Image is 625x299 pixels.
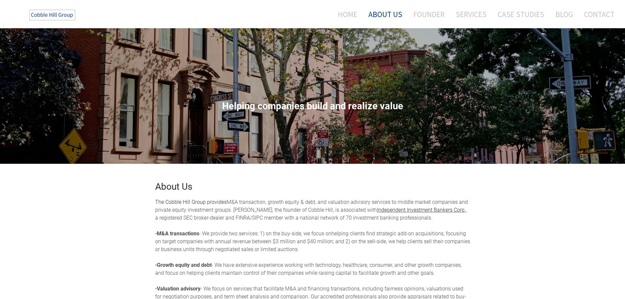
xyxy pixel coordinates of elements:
[155,182,470,191] h2: About Us
[451,6,491,23] a: Services
[155,199,227,205] font: The Cobble Hill Group provides
[25,7,81,23] img: The Cobble Hill Group LLC
[551,6,578,23] a: Blog
[328,6,362,23] a: Home
[377,207,466,213] a: Independent Investment Bankers Corp.
[408,6,449,23] a: Founder
[493,6,549,23] a: Case Studies
[157,262,212,268] strong: Growth equity and debt
[364,6,407,23] a: About Us
[157,286,200,292] strong: Valuation advisory
[222,100,403,112] span: Helping companies build and realize value
[157,230,199,237] strong: M&A transactions
[579,6,615,23] a: Contact
[155,230,470,252] span: helping clients find strategic add-on acquisitions, focusing on target companies with annual reve...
